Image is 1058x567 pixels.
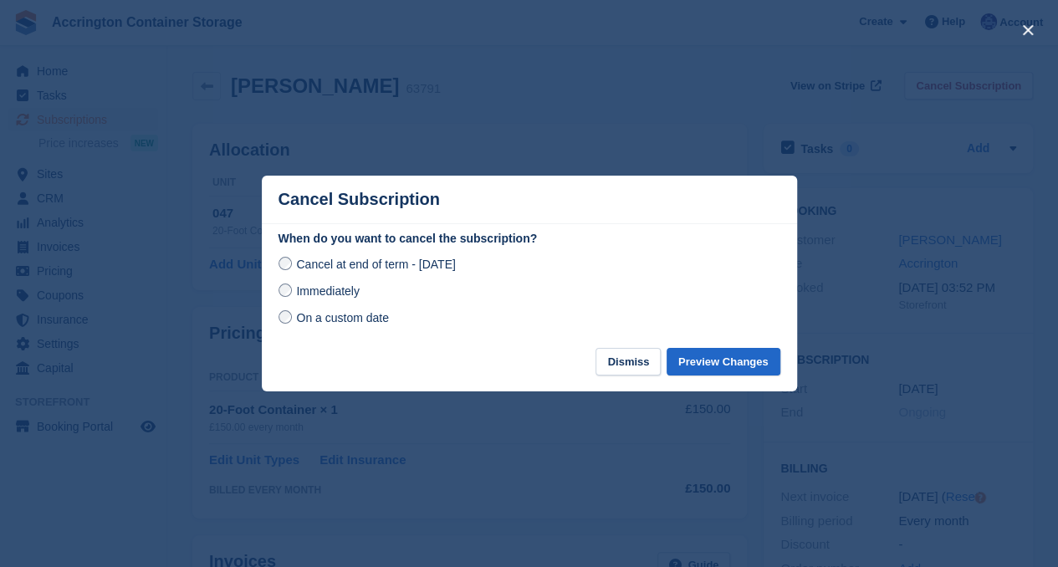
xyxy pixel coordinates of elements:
[296,311,389,324] span: On a custom date
[279,230,780,248] label: When do you want to cancel the subscription?
[296,258,455,271] span: Cancel at end of term - [DATE]
[1015,17,1041,43] button: close
[279,257,292,270] input: Cancel at end of term - [DATE]
[296,284,359,298] span: Immediately
[595,348,661,375] button: Dismiss
[279,310,292,324] input: On a custom date
[667,348,780,375] button: Preview Changes
[279,283,292,297] input: Immediately
[279,190,440,209] p: Cancel Subscription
